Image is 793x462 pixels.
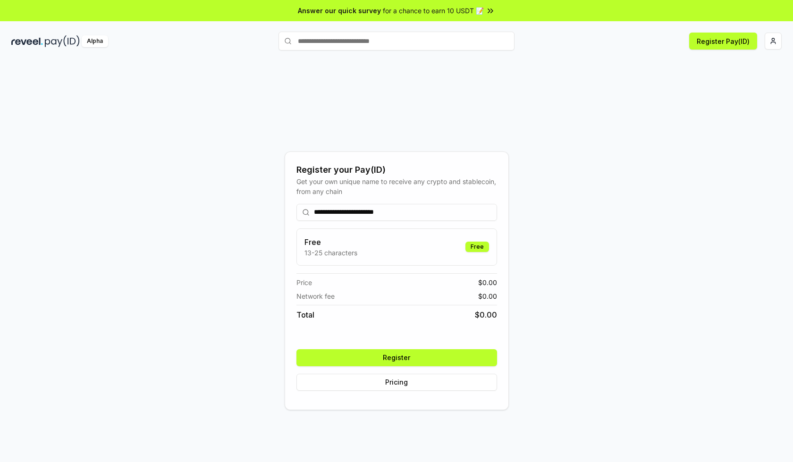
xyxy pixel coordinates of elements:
div: Alpha [82,35,108,47]
span: $ 0.00 [478,291,497,301]
span: for a chance to earn 10 USDT 📝 [383,6,484,16]
span: Network fee [296,291,335,301]
button: Pricing [296,374,497,391]
img: pay_id [45,35,80,47]
button: Register [296,349,497,366]
span: $ 0.00 [475,309,497,320]
span: Answer our quick survey [298,6,381,16]
span: Price [296,277,312,287]
div: Register your Pay(ID) [296,163,497,176]
button: Register Pay(ID) [689,33,757,50]
p: 13-25 characters [304,248,357,258]
h3: Free [304,236,357,248]
img: reveel_dark [11,35,43,47]
span: $ 0.00 [478,277,497,287]
div: Free [465,242,489,252]
div: Get your own unique name to receive any crypto and stablecoin, from any chain [296,176,497,196]
span: Total [296,309,314,320]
